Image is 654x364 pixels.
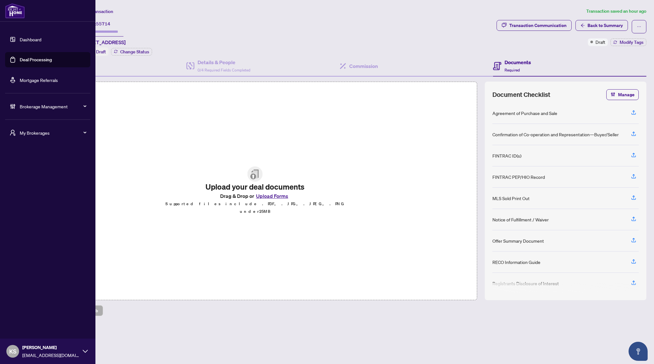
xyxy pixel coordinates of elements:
img: File Upload [247,166,263,182]
button: Transaction Communication [497,20,572,31]
span: [PERSON_NAME] [22,344,80,351]
span: My Brokerages [20,129,86,136]
div: Notice of Fulfillment / Waiver [492,216,549,223]
span: ellipsis [637,24,641,29]
button: Manage [606,89,639,100]
span: Document Checklist [492,90,550,99]
span: Drag & Drop or [220,192,290,200]
span: user-switch [10,130,16,136]
span: Draft [96,49,106,55]
span: 0/4 Required Fields Completed [198,68,250,72]
a: Dashboard [20,37,41,42]
div: Transaction Communication [509,20,567,30]
h2: Upload your deal documents [157,182,353,192]
article: Transaction saved an hour ago [586,8,646,15]
button: Back to Summary [575,20,628,31]
div: Agreement of Purchase and Sale [492,110,557,117]
span: View Transaction [79,9,113,14]
span: File UploadUpload your deal documentsDrag & Drop orUpload FormsSupported files include .PDF, .JPG... [152,161,358,220]
button: Open asap [629,342,648,361]
span: Modify Tags [620,40,644,44]
span: Manage [618,90,635,100]
span: Back to Summary [588,20,623,30]
span: Change Status [120,50,149,54]
span: [EMAIL_ADDRESS][DOMAIN_NAME] [22,352,80,359]
button: Modify Tags [610,38,646,46]
span: 55714 [96,21,110,27]
a: Mortgage Referrals [20,77,58,83]
span: arrow-left [581,23,585,28]
h4: Documents [504,58,531,66]
div: Offer Summary Document [492,237,544,244]
span: Required [504,68,520,72]
p: Supported files include .PDF, .JPG, .JPEG, .PNG under 25 MB [157,200,353,215]
h4: Commission [349,62,378,70]
button: Change Status [111,48,152,56]
div: FINTRAC ID(s) [492,152,521,159]
span: KS [9,347,17,356]
img: logo [5,3,25,18]
span: Draft [595,38,605,45]
div: MLS Sold Print Out [492,195,530,202]
div: Confirmation of Co-operation and Representation—Buyer/Seller [492,131,619,138]
button: Upload Forms [254,192,290,200]
span: Brokerage Management [20,103,86,110]
h4: Details & People [198,58,250,66]
div: Registrants Disclosure of Interest [492,280,559,287]
span: [STREET_ADDRESS] [79,38,126,46]
div: FINTRAC PEP/HIO Record [492,173,545,180]
div: RECO Information Guide [492,259,540,266]
a: Deal Processing [20,57,52,63]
